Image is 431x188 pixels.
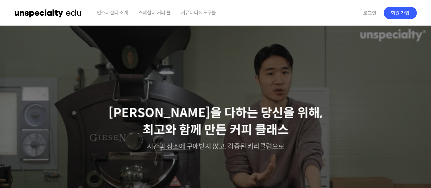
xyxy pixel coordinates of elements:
[2,131,45,148] a: 홈
[21,142,26,147] span: 홈
[359,5,381,21] a: 로그인
[62,142,71,147] span: 대화
[7,142,425,151] p: 시간과 장소에 구애받지 않고, 검증된 커리큘럼으로
[384,7,417,19] a: 회원 가입
[45,131,88,148] a: 대화
[105,142,113,147] span: 설정
[7,104,425,139] p: [PERSON_NAME]을 다하는 당신을 위해, 최고와 함께 만든 커피 클래스
[88,131,131,148] a: 설정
